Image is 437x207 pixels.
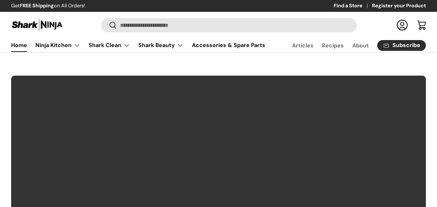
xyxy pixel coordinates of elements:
summary: Shark Clean [84,38,134,52]
a: Shark Clean [89,38,130,52]
a: Subscribe [377,40,426,51]
a: Register your Product [372,2,426,10]
nav: Secondary [275,38,426,52]
img: Shark Ninja Philippines [11,18,63,32]
a: Articles [292,39,314,52]
nav: Primary [11,38,265,52]
p: Get on All Orders! [11,2,85,10]
a: Accessories & Spare Parts [192,38,265,52]
span: Subscribe [393,43,420,48]
a: Find a Store [334,2,372,10]
summary: Ninja Kitchen [31,38,84,52]
strong: FREE Shipping [20,2,54,9]
a: Ninja Kitchen [35,38,80,52]
a: Recipes [322,39,344,52]
a: About [352,39,369,52]
a: Home [11,38,27,52]
a: Shark Beauty [138,38,184,52]
summary: Shark Beauty [134,38,188,52]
